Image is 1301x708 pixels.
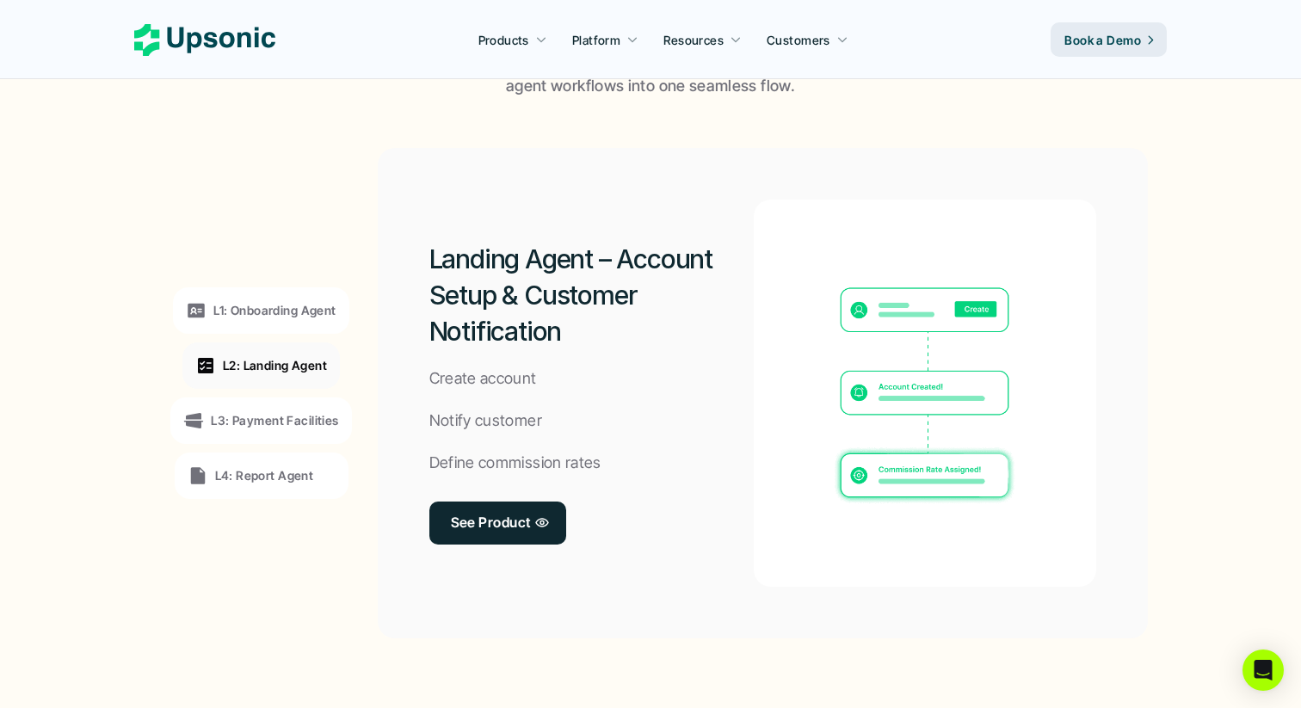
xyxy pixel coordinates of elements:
p: Book a Demo [1064,31,1141,49]
p: See Product [451,510,531,535]
p: L2: Landing Agent [223,356,327,374]
a: Products [468,24,558,55]
a: Book a Demo [1051,22,1167,57]
p: L3: Payment Facilities [211,411,338,429]
p: Notify customer [429,409,542,434]
p: Platform [572,31,620,49]
a: See Product [429,502,566,545]
p: Customers [767,31,830,49]
p: L4: Report Agent [215,466,314,484]
p: Resources [663,31,724,49]
p: Define commission rates [429,451,601,476]
p: L1: Onboarding Agent [213,301,336,319]
p: Create account [429,366,537,391]
div: Open Intercom Messenger [1242,650,1284,691]
h2: Landing Agent – Account Setup & Customer Notification [429,241,755,349]
p: Products [478,31,529,49]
